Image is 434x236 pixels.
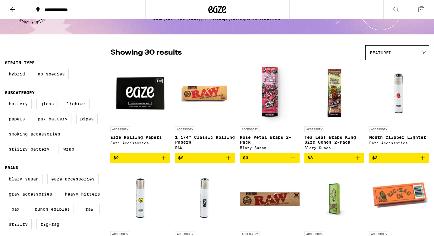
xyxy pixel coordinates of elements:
[175,126,195,132] p: ACCESSORY
[240,168,300,228] img: RAW - King Size Slim Classic Rolling Papers
[110,168,170,228] img: Eaze Accessories - Smiley Clipper Lighter
[369,135,429,140] p: Mouth Clipper Lighter
[110,126,130,132] p: ACCESSORY
[110,141,170,145] div: Eaze Accessories
[304,168,364,228] img: Zig-Zag - 1 1/4" Organic Hemp Papers
[175,63,235,123] img: RAW - 1 1/4" Classic Rolling Papers
[304,63,364,153] a: Open page for Tea Leaf Wraps King Size Cones 2-Pack from Blazy Susan
[175,153,235,163] button: Add to bag
[178,155,184,160] span: $2
[5,90,35,95] legend: Subcategory
[5,114,29,124] label: Papers
[110,63,170,153] a: Open page for Eaze Rolling Papers from Eaze Accessories
[369,126,389,132] p: ACCESSORY
[31,204,74,214] label: Punch Edibles
[240,63,300,153] a: Open page for Rose Petal Wraps 2-Pack from Blazy Susan
[5,204,26,214] label: PAX
[4,4,43,9] span: Hi. Need any help?
[243,155,248,160] span: $3
[369,63,429,123] img: Eaze Accessories - Mouth Clipper Lighter
[175,135,235,145] p: 1 1/4" Classic Rolling Papers
[370,50,392,55] span: Featured
[304,126,324,132] p: ACCESSORY
[110,63,170,123] img: Eaze Accessories - Eaze Rolling Papers
[34,69,69,79] label: No Species
[5,129,64,139] label: Smoking Accessories
[5,165,18,170] legend: Brand
[369,63,429,153] a: Open page for Mouth Clipper Lighter from Eaze Accessories
[304,63,364,123] img: Blazy Susan - Tea Leaf Wraps King Size Cones 2-Pack
[5,189,56,199] label: GRAV Accessories
[175,63,235,153] a: Open page for 1 1/4" Classic Rolling Papers from RAW
[240,153,300,163] button: Add to bag
[61,189,104,199] label: Heavy Hitters
[369,153,429,163] button: Add to bag
[47,174,99,184] label: Eaze Accessories
[304,135,364,145] p: Tea Leaf Wraps King Size Cones 2-Pack
[5,219,32,229] label: STIIIZY
[175,168,235,228] img: Eaze Accessories - White Eaze Clipper Lighter
[369,168,429,228] img: Zig-Zag - 1 1/4" Classic Rolling Papers
[110,48,182,58] p: Showing 30 results
[113,155,119,160] span: $2
[5,99,32,109] label: Battery
[175,146,235,150] div: RAW
[5,174,42,184] label: Blazy Susan
[79,204,100,214] label: RAW
[63,99,90,109] label: Lighter
[304,153,364,163] button: Add to bag
[58,144,79,154] label: Wrap
[36,219,63,229] label: Zig-Zag
[240,135,300,145] p: Rose Petal Wraps 2-Pack
[5,144,53,154] label: STIIIZY Battery
[369,141,429,145] div: Eaze Accessories
[372,155,378,160] span: $3
[36,99,58,109] label: Glass
[5,60,35,65] legend: Strain Type
[34,114,71,124] label: PAX Battery
[304,146,364,150] div: Blazy Susan
[240,126,260,132] p: ACCESSORY
[240,63,300,123] img: Blazy Susan - Rose Petal Wraps 2-Pack
[307,155,313,160] span: $3
[110,135,170,140] p: Eaze Rolling Papers
[76,114,98,124] label: Pipes
[240,146,300,150] div: Blazy Susan
[5,69,29,79] label: Hybrid
[110,153,170,163] button: Add to bag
